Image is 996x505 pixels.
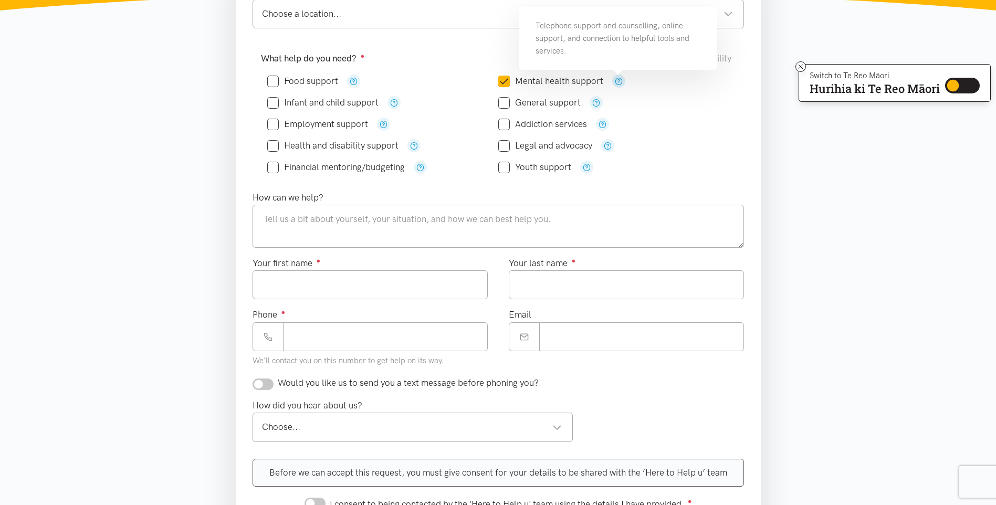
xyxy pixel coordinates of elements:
[539,322,744,351] input: Email
[262,420,562,434] div: Choose...
[253,308,286,322] label: Phone
[283,322,488,351] input: Phone number
[361,52,365,60] sup: ●
[281,308,286,316] sup: ●
[498,77,603,86] label: Mental health support
[810,72,940,79] p: Switch to Te Reo Māori
[519,7,717,70] div: Telephone support and counselling, online support, and connection to helpful tools and services.
[267,120,368,129] label: Employment support
[498,98,581,107] label: General support
[572,257,576,265] sup: ●
[267,77,338,86] label: Food support
[498,163,571,172] label: Youth support
[267,98,379,107] label: Infant and child support
[509,256,576,270] label: Your last name
[253,398,362,413] label: How did you hear about us?
[688,497,692,505] sup: ●
[253,191,323,205] label: How can we help?
[253,256,321,270] label: Your first name
[317,257,321,265] sup: ●
[253,459,744,487] div: Before we can accept this request, you must give consent for your details to be shared with the ‘...
[262,7,733,21] div: Choose a location...
[253,356,444,365] small: We'll contact you on this number to get help on its way.
[509,308,531,322] label: Email
[810,84,940,93] p: Hurihia ki Te Reo Māori
[498,141,592,150] label: Legal and advocacy
[278,377,539,388] span: Would you like us to send you a text message before phoning you?
[261,51,365,66] label: What help do you need?
[267,163,405,172] label: Financial mentoring/budgeting
[267,141,399,150] label: Health and disability support
[498,120,587,129] label: Addiction services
